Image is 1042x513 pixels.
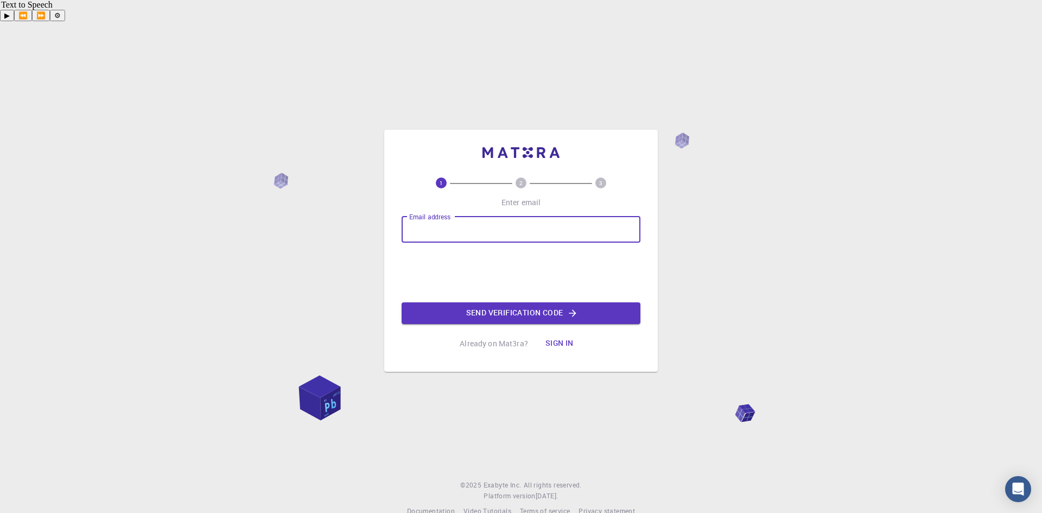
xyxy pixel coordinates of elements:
text: 1 [440,179,443,187]
a: Exabyte Inc. [484,480,522,491]
text: 3 [599,179,602,187]
div: Open Intercom Messenger [1005,476,1031,502]
button: Send verification code [402,302,640,324]
span: [DATE] . [536,491,558,500]
label: Email address [409,212,450,221]
text: 2 [519,179,523,187]
span: All rights reserved. [524,480,582,491]
p: Already on Mat3ra? [460,338,528,349]
span: Platform version [484,491,535,502]
button: Previous [14,10,32,21]
button: Sign in [537,333,582,354]
span: © 2025 [460,480,483,491]
iframe: reCAPTCHA [439,251,603,294]
button: Settings [50,10,65,21]
a: [DATE]. [536,491,558,502]
p: Enter email [501,197,541,208]
span: Exabyte Inc. [484,480,522,489]
button: Forward [32,10,50,21]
